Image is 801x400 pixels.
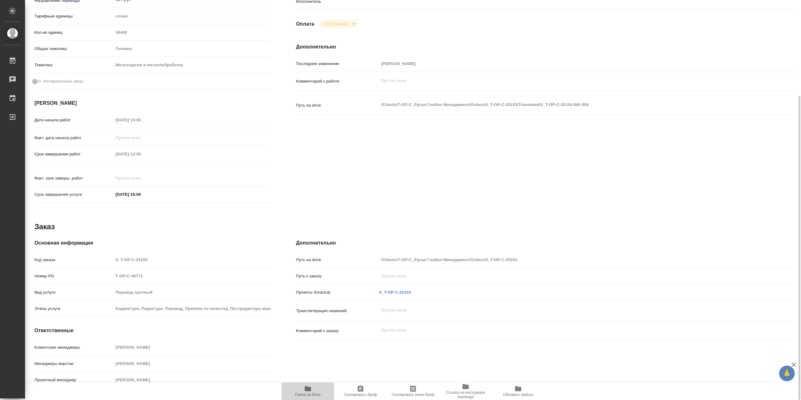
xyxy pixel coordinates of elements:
[391,392,434,397] span: Скопировать мини-бриф
[113,271,271,281] input: Пустое поле
[379,99,753,110] textarea: /Clients/Т-ОП-С_Русал Глобал Менеджмент/Orders/S_T-OP-C-25153/Translated/S_T-OP-C-25153-WK-006
[296,239,794,247] h4: Дополнительно
[113,288,271,297] input: Пустое поле
[113,28,271,37] input: Пустое поле
[34,257,113,263] p: Код заказа
[379,290,411,295] a: S_T-OP-C-25153
[34,99,271,107] h4: [PERSON_NAME]
[296,78,379,84] p: Комментарий к работе
[43,78,83,84] span: Нотариальный заказ
[34,306,113,312] p: Этапы услуги
[34,377,113,383] p: Проектный менеджер
[296,43,794,51] h4: Дополнительно
[113,174,168,183] input: Пустое поле
[34,29,113,36] p: Кол-во единиц
[34,289,113,296] p: Вид услуги
[34,239,271,247] h4: Основная информация
[296,273,379,279] p: Путь к заказу
[113,190,168,199] input: ✎ Введи что-нибудь
[34,327,271,334] h4: Ответственные
[503,392,533,397] span: Обновить файлы
[296,20,314,28] h4: Оплата
[296,328,379,334] p: Комментарий к заказу
[379,271,753,281] input: Пустое поле
[344,392,377,397] span: Скопировать бриф
[113,359,271,368] input: Пустое поле
[113,11,271,22] div: слово
[113,255,271,264] input: Пустое поле
[34,273,113,279] p: Номер РО
[113,60,271,70] div: Металлургия и металлобработка
[295,392,321,397] span: Папка на Drive
[34,13,113,19] p: Тарифные единицы
[113,133,168,142] input: Пустое поле
[296,257,379,263] p: Путь на drive
[296,61,379,67] p: Последнее изменение
[34,135,113,141] p: Факт. дата начала работ
[113,115,168,124] input: Пустое поле
[282,382,334,400] button: Папка на Drive
[319,20,358,28] div: Не оплачена
[34,46,113,52] p: Общая тематика
[113,304,271,313] input: Пустое поле
[113,375,271,384] input: Пустое поле
[323,21,350,27] button: Не оплачена
[492,382,544,400] button: Обновить файлы
[34,175,113,181] p: Факт. срок заверш. работ
[379,59,753,68] input: Пустое поле
[34,62,113,68] p: Тематика
[34,222,55,232] h2: Заказ
[296,289,379,296] p: Проекты Smartcat
[296,308,379,314] p: Транслитерация названий
[379,255,753,264] input: Пустое поле
[782,367,792,380] span: 🙏
[34,361,113,367] p: Менеджеры верстки
[34,344,113,351] p: Клиентские менеджеры
[113,343,271,352] input: Пустое поле
[443,390,488,399] span: Ссылка на инструкции перевода
[334,382,387,400] button: Скопировать бриф
[34,151,113,157] p: Срок завершения работ
[34,191,113,198] p: Срок завершения услуги
[113,149,168,159] input: Пустое поле
[387,382,439,400] button: Скопировать мини-бриф
[113,43,271,54] div: Техника
[296,102,379,109] p: Путь на drive
[779,366,795,381] button: 🙏
[34,117,113,123] p: Дата начала работ
[439,382,492,400] button: Ссылка на инструкции перевода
